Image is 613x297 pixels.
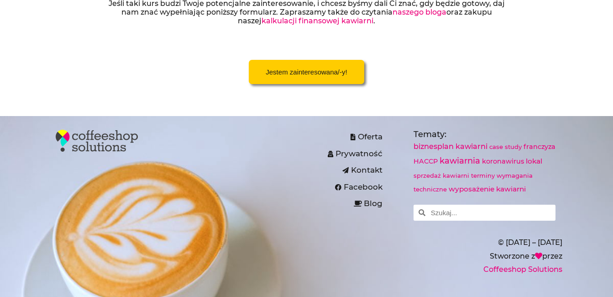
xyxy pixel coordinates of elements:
[333,147,382,161] span: Prywatność
[260,180,383,195] a: Facebook
[483,265,562,274] a: Coffeeshop Solutions
[526,157,542,165] a: lokal (3 elementy)
[425,205,555,221] input: Szukaj...
[471,172,495,179] a: terminy (1 element)
[414,142,487,151] a: biznesplan kawiarni (4 elementy)
[414,130,555,140] h5: Tematy:
[414,172,533,193] a: wymagania techniczne (1 element)
[356,130,382,144] span: Oferta
[249,60,364,84] a: Jestem zainteresowana/-y!
[349,163,382,178] span: Kontakt
[362,196,382,211] span: Blog
[393,8,446,16] a: naszego bloga
[482,157,524,165] a: koronawirus (2 elementy)
[266,69,347,75] span: Jestem zainteresowana/-y!
[260,196,383,211] a: Blog
[449,185,526,193] a: wyposażenie kawiarni (3 elementy)
[260,163,383,178] a: Kontakt
[56,130,138,152] img: Coffeeshop Solutions
[414,157,438,165] a: HACCP (2 elementy)
[414,172,469,179] a: sprzedaż kawiarni (1 element)
[262,16,373,25] a: kalkulacji finansowej kawiarni
[440,156,480,166] a: kawiarnia (8 elementów)
[260,147,383,161] a: Prywatność
[51,236,562,276] p: © [DATE] – [DATE] Stworzone z przez
[489,143,522,150] a: case study (1 element)
[341,180,382,195] span: Facebook
[524,143,555,151] a: franczyza (2 elementy)
[414,140,555,196] nav: Tematy:
[260,130,383,144] a: Oferta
